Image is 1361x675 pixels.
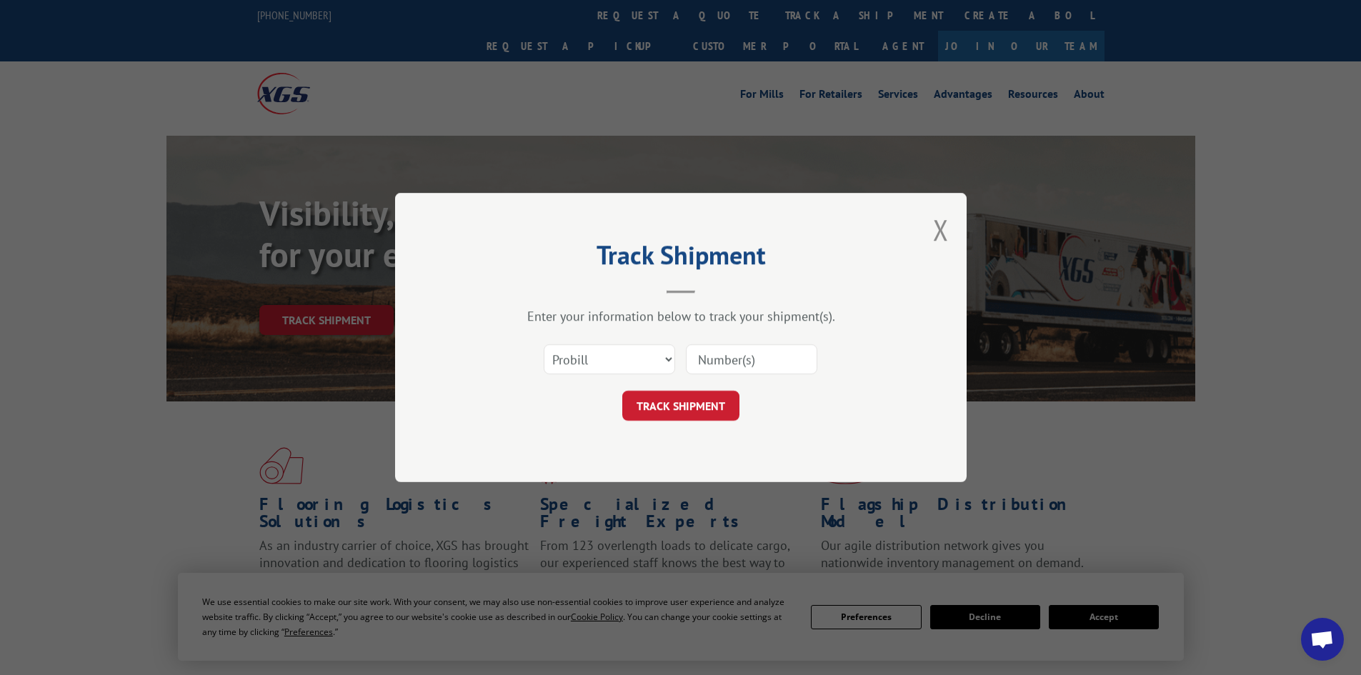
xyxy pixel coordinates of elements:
button: Close modal [933,211,949,249]
h2: Track Shipment [467,245,895,272]
div: Open chat [1301,618,1344,661]
div: Enter your information below to track your shipment(s). [467,308,895,324]
input: Number(s) [686,344,817,374]
button: TRACK SHIPMENT [622,391,739,421]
